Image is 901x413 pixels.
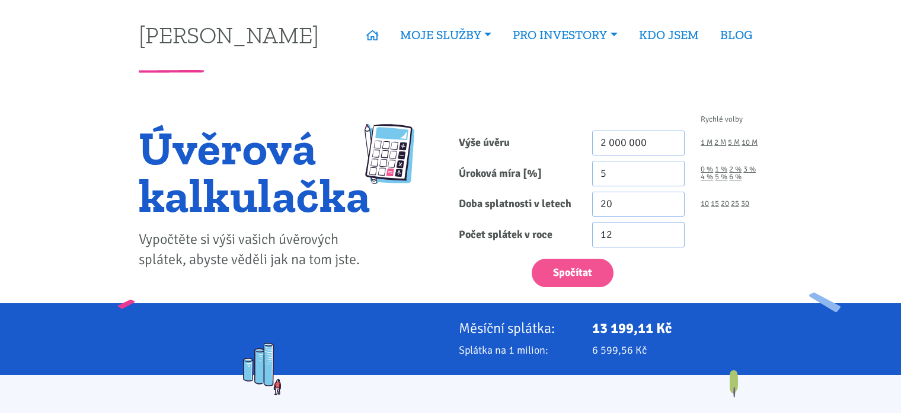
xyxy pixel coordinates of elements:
a: 6 % [729,173,742,181]
a: 5 M [728,139,740,147]
a: [PERSON_NAME] [139,23,319,46]
a: 1 % [715,166,727,173]
a: 10 [701,200,709,208]
a: 2 % [729,166,742,173]
label: Doba splatnosti v letech [451,192,584,217]
p: Splátka na 1 milion: [459,342,576,358]
a: 30 [741,200,749,208]
a: KDO JSEM [628,21,710,49]
a: 20 [721,200,729,208]
label: Výše úvěru [451,131,584,156]
a: 2 M [714,139,726,147]
a: 15 [711,200,719,208]
a: BLOG [710,21,763,49]
a: MOJE SLUŽBY [389,21,502,49]
label: Úroková míra [%] [451,161,584,186]
button: Spočítat [532,259,614,288]
a: 1 M [701,139,713,147]
a: 25 [731,200,739,208]
a: 10 M [742,139,758,147]
p: 13 199,11 Kč [592,320,763,336]
a: 4 % [701,173,713,181]
a: 5 % [715,173,727,181]
a: 0 % [701,166,713,173]
h1: Úvěrová kalkulačka [139,124,370,219]
label: Počet splátek v roce [451,222,584,247]
p: Vypočtěte si výši vašich úvěrových splátek, abyste věděli jak na tom jste. [139,230,370,270]
p: 6 599,56 Kč [592,342,763,358]
p: Měsíční splátka: [459,320,576,336]
span: Rychlé volby [701,116,743,123]
a: 3 % [743,166,756,173]
a: PRO INVESTORY [502,21,628,49]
